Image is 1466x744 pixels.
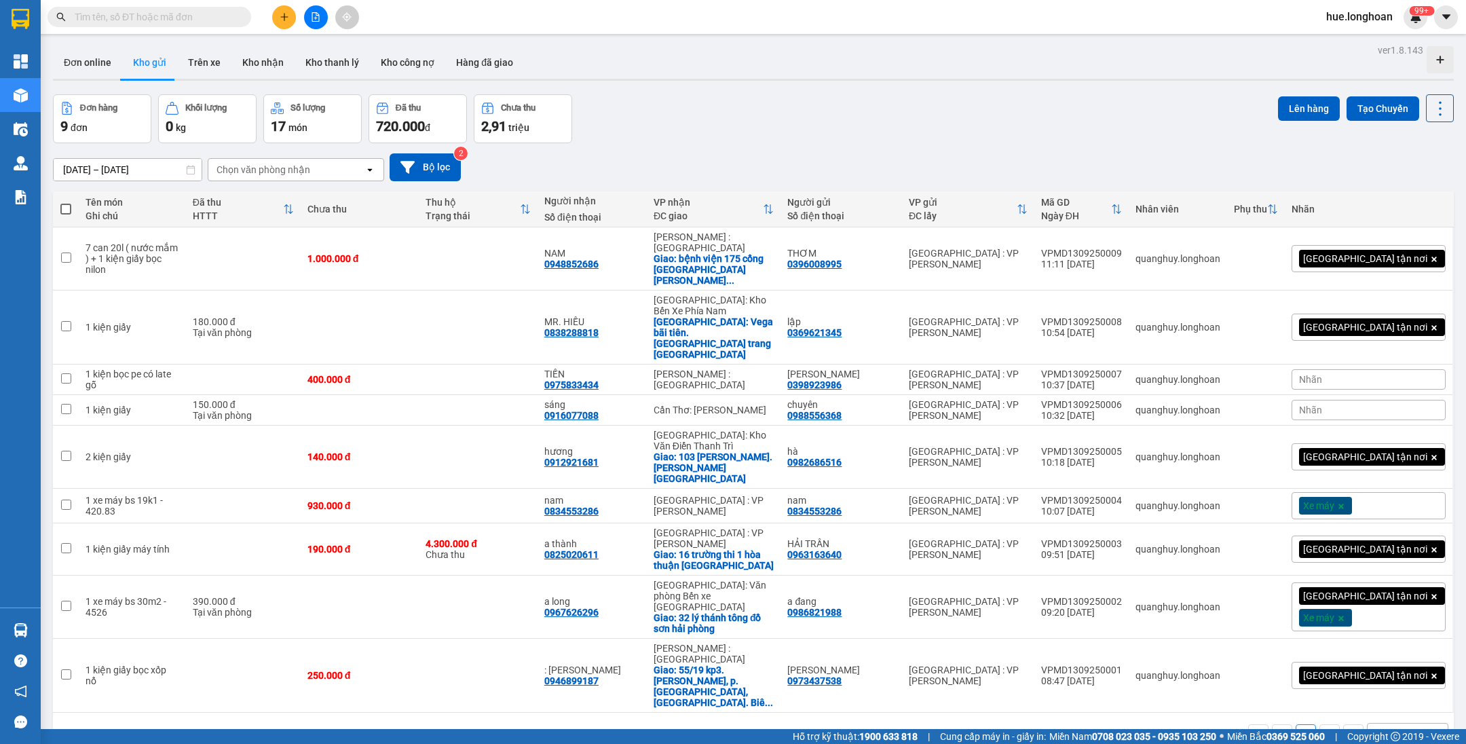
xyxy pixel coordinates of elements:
[1335,729,1337,744] span: |
[787,607,842,618] div: 0986821988
[909,665,1028,686] div: [GEOGRAPHIC_DATA] : VP [PERSON_NAME]
[86,405,178,415] div: 1 kiện giấy
[1041,259,1122,269] div: 11:11 [DATE]
[1409,6,1434,16] sup: 379
[787,457,842,468] div: 0982686516
[426,210,520,221] div: Trạng thái
[86,210,178,221] div: Ghi chú
[787,369,895,379] div: ANH TUẤN
[1135,322,1220,333] div: quanghuy.longhoan
[1041,607,1122,618] div: 09:20 [DATE]
[909,538,1028,560] div: [GEOGRAPHIC_DATA] : VP [PERSON_NAME]
[787,399,895,410] div: chuyên
[193,607,294,618] div: Tại văn phòng
[376,118,425,134] span: 720.000
[787,549,842,560] div: 0963163640
[1220,734,1224,739] span: ⚪️
[859,731,918,742] strong: 1900 633 818
[654,612,774,634] div: Giao: 32 lý thánh tông đồ sơn hải phòng
[54,159,202,181] input: Select a date range.
[80,103,117,113] div: Đơn hàng
[186,191,301,227] th: Toggle SortBy
[1041,327,1122,338] div: 10:54 [DATE]
[544,259,599,269] div: 0948852686
[86,596,178,618] div: 1 xe máy bs 30m2 - 4526
[158,94,257,143] button: Khối lượng0kg
[419,191,538,227] th: Toggle SortBy
[654,549,774,571] div: Giao: 16 trường thi 1 hòa thuận tây hải châu đà nẵng
[501,103,535,113] div: Chưa thu
[544,538,640,549] div: a thành
[185,103,227,113] div: Khối lượng
[1041,210,1111,221] div: Ngày ĐH
[14,122,28,136] img: warehouse-icon
[14,54,28,69] img: dashboard-icon
[1041,446,1122,457] div: VPMD1309250005
[1135,601,1220,612] div: quanghuy.longhoan
[787,538,895,549] div: HẢI TRẦN
[1278,96,1340,121] button: Lên hàng
[544,410,599,421] div: 0916077088
[928,729,930,744] span: |
[787,259,842,269] div: 0396008995
[787,665,895,675] div: Thoan Lê
[1227,191,1285,227] th: Toggle SortBy
[909,248,1028,269] div: [GEOGRAPHIC_DATA] : VP [PERSON_NAME]
[787,675,842,686] div: 0973437538
[474,94,572,143] button: Chưa thu2,91 triệu
[1303,321,1427,333] span: [GEOGRAPHIC_DATA] tận nơi
[909,197,1017,208] div: VP gửi
[544,196,640,206] div: Người nhận
[544,248,640,259] div: NAM
[909,596,1028,618] div: [GEOGRAPHIC_DATA] : VP [PERSON_NAME]
[1049,729,1216,744] span: Miền Nam
[654,580,774,612] div: [GEOGRAPHIC_DATA]: Văn phòng Bến xe [GEOGRAPHIC_DATA]
[342,12,352,22] span: aim
[787,410,842,421] div: 0988556368
[1041,675,1122,686] div: 08:47 [DATE]
[1041,538,1122,549] div: VPMD1309250003
[1303,253,1427,265] span: [GEOGRAPHIC_DATA] tận nơi
[909,316,1028,338] div: [GEOGRAPHIC_DATA] : VP [PERSON_NAME]
[1041,248,1122,259] div: VPMD1309250009
[86,544,178,555] div: 1 kiện giấy máy tính
[654,405,774,415] div: Cần Thơ: [PERSON_NAME]
[122,46,177,79] button: Kho gửi
[654,316,774,360] div: Giao: Vega bãi tiên. vĩnh hòa nha trang khánh hòa
[544,675,599,686] div: 0946899187
[14,715,27,728] span: message
[787,197,895,208] div: Người gửi
[263,94,362,143] button: Số lượng17món
[193,316,294,327] div: 180.000 đ
[1292,204,1446,215] div: Nhãn
[1041,596,1122,607] div: VPMD1309250002
[1427,46,1454,73] div: Tạo kho hàng mới
[304,5,328,29] button: file-add
[654,197,764,208] div: VP nhận
[390,153,461,181] button: Bộ lọc
[14,190,28,204] img: solution-icon
[544,495,640,506] div: nam
[787,379,842,390] div: 0398923986
[654,253,774,286] div: Giao: bệnh viện 175 cổng đường nguyễn tháii sơn p3 q gò vấp hcm
[787,596,895,607] div: a đang
[193,410,294,421] div: Tại văn phòng
[654,665,774,708] div: Giao: 55/19 kp3. Đường Hồ Hoà, p. Tân Phong, tp. Biên Hoà, Đồng Nai.
[14,623,28,637] img: warehouse-icon
[1135,374,1220,385] div: quanghuy.longhoan
[909,446,1028,468] div: [GEOGRAPHIC_DATA] : VP [PERSON_NAME]
[60,118,68,134] span: 9
[787,316,895,327] div: lập
[53,94,151,143] button: Đơn hàng9đơn
[1347,96,1419,121] button: Tạo Chuyến
[86,242,178,275] div: 7 can 20l ( nước mắm ) + 1 kiện giấy bọc nilon
[544,369,640,379] div: TIẾN
[335,5,359,29] button: aim
[425,122,430,133] span: đ
[272,5,296,29] button: plus
[787,210,895,221] div: Số điện thoại
[544,596,640,607] div: a long
[307,253,413,264] div: 1.000.000 đ
[1041,549,1122,560] div: 09:51 [DATE]
[544,607,599,618] div: 0967626296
